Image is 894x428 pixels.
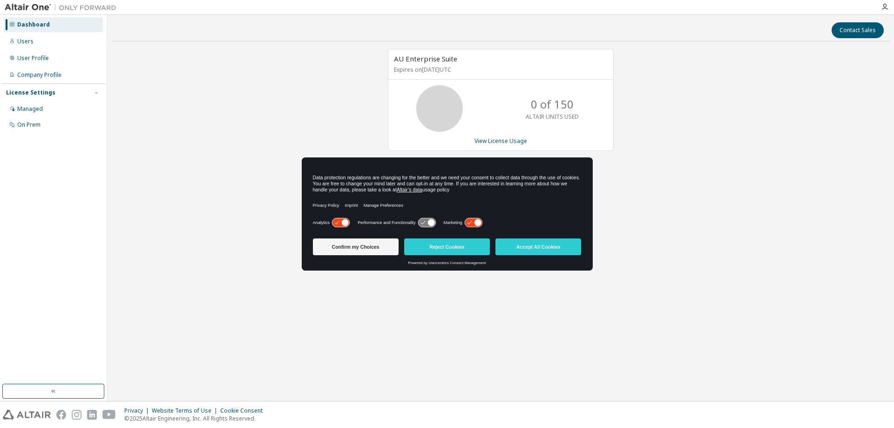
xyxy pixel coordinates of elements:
[832,22,884,38] button: Contact Sales
[124,414,268,422] p: © 2025 Altair Engineering, Inc. All Rights Reserved.
[17,105,43,113] div: Managed
[394,66,605,74] p: Expires on [DATE] UTC
[17,38,34,45] div: Users
[531,96,574,112] p: 0 of 150
[474,137,527,145] a: View License Usage
[17,21,50,28] div: Dashboard
[394,54,457,63] span: AU Enterprise Suite
[87,410,97,420] img: linkedin.svg
[124,407,152,414] div: Privacy
[17,121,41,129] div: On Prem
[220,407,268,414] div: Cookie Consent
[5,3,121,12] img: Altair One
[526,113,579,121] p: ALTAIR UNITS USED
[72,410,81,420] img: instagram.svg
[3,410,51,420] img: altair_logo.svg
[152,407,220,414] div: Website Terms of Use
[17,71,61,79] div: Company Profile
[6,89,55,96] div: License Settings
[56,410,66,420] img: facebook.svg
[102,410,116,420] img: youtube.svg
[17,54,49,62] div: User Profile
